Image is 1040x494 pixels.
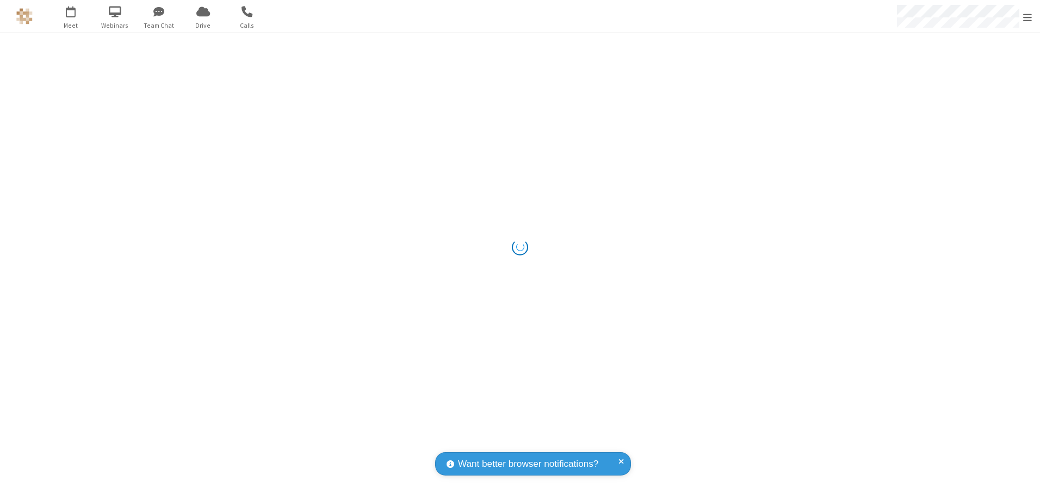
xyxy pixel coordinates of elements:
[183,21,224,30] span: Drive
[139,21,179,30] span: Team Chat
[458,457,598,471] span: Want better browser notifications?
[227,21,268,30] span: Calls
[16,8,33,24] img: QA Selenium DO NOT DELETE OR CHANGE
[95,21,135,30] span: Webinars
[51,21,91,30] span: Meet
